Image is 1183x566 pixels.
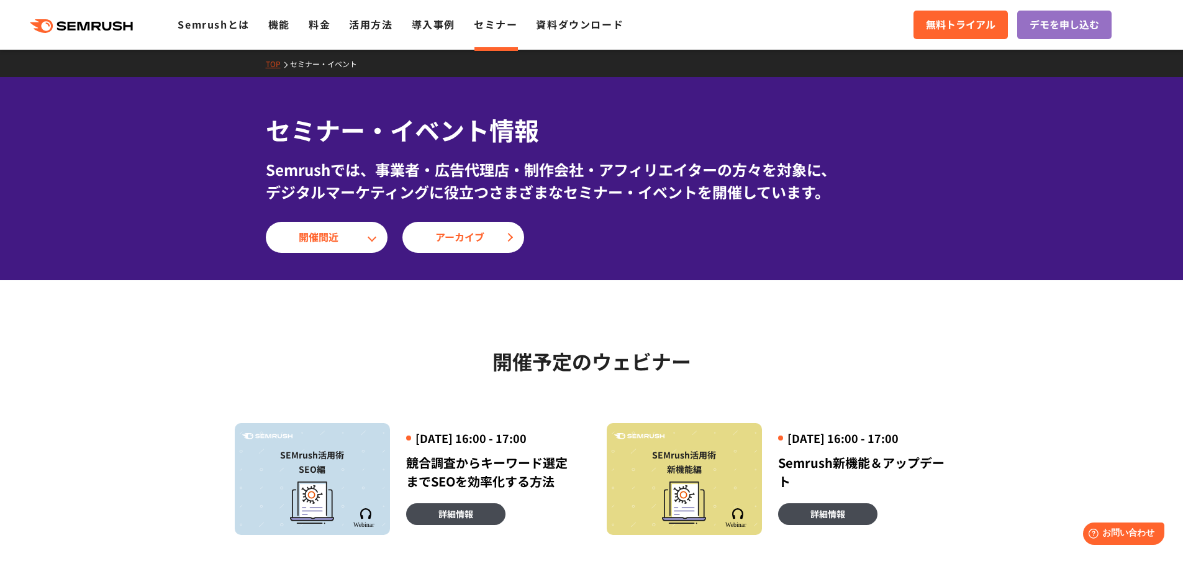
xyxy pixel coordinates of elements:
[412,17,455,32] a: 導入事例
[913,11,1008,39] a: 無料トライアル
[778,503,877,525] a: 詳細情報
[810,507,845,521] span: 詳細情報
[266,158,918,203] div: Semrushでは、事業者・広告代理店・制作会社・アフィリエイターの方々を対象に、 デジタルマーケティングに役立つさまざまなセミナー・イベントを開催しています。
[474,17,517,32] a: セミナー
[266,112,918,148] h1: セミナー・イベント情報
[1030,17,1099,33] span: デモを申し込む
[309,17,330,32] a: 料金
[349,17,392,32] a: 活用方法
[266,58,290,69] a: TOP
[613,448,756,477] div: SEMrush活用術 新機能編
[725,508,750,527] img: Semrush
[299,229,355,245] span: 開催間近
[406,431,577,446] div: [DATE] 16:00 - 17:00
[406,503,505,525] a: 詳細情報
[266,222,388,253] a: 開催間近
[241,448,384,477] div: SEMrush活用術 SEO編
[235,345,949,377] h2: 開催予定のウェビナー
[778,454,949,491] div: Semrush新機能＆アップデート
[290,58,366,69] a: セミナー・イベント
[1017,11,1112,39] a: デモを申し込む
[178,17,249,32] a: Semrushとは
[402,222,524,253] a: アーカイブ
[778,431,949,446] div: [DATE] 16:00 - 17:00
[242,433,292,440] img: Semrush
[435,229,491,245] span: アーカイブ
[1072,518,1169,552] iframe: Help widget launcher
[268,17,290,32] a: 機能
[353,508,378,527] img: Semrush
[536,17,623,32] a: 資料ダウンロード
[438,507,473,521] span: 詳細情報
[406,454,577,491] div: 競合調査からキーワード選定までSEOを効率化する方法
[926,17,995,33] span: 無料トライアル
[614,433,664,440] img: Semrush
